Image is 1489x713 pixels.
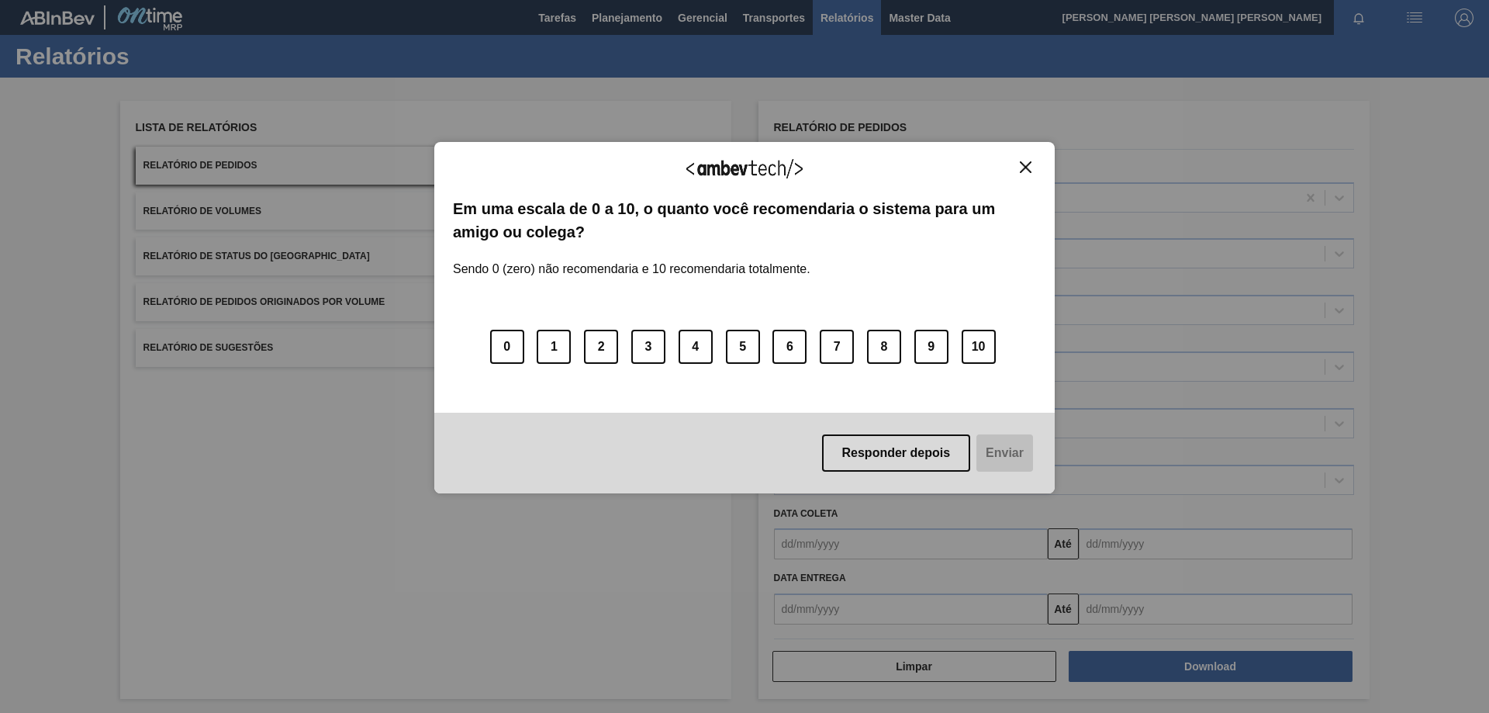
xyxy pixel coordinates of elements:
[1015,161,1036,174] button: Close
[537,330,571,364] button: 1
[679,330,713,364] button: 4
[453,244,810,276] label: Sendo 0 (zero) não recomendaria e 10 recomendaria totalmente.
[490,330,524,364] button: 0
[914,330,948,364] button: 9
[822,434,971,472] button: Responder depois
[820,330,854,364] button: 7
[584,330,618,364] button: 2
[453,197,1036,244] label: Em uma escala de 0 a 10, o quanto você recomendaria o sistema para um amigo ou colega?
[686,159,803,178] img: Logo Ambevtech
[867,330,901,364] button: 8
[772,330,807,364] button: 6
[631,330,665,364] button: 3
[1020,161,1031,173] img: Close
[726,330,760,364] button: 5
[962,330,996,364] button: 10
